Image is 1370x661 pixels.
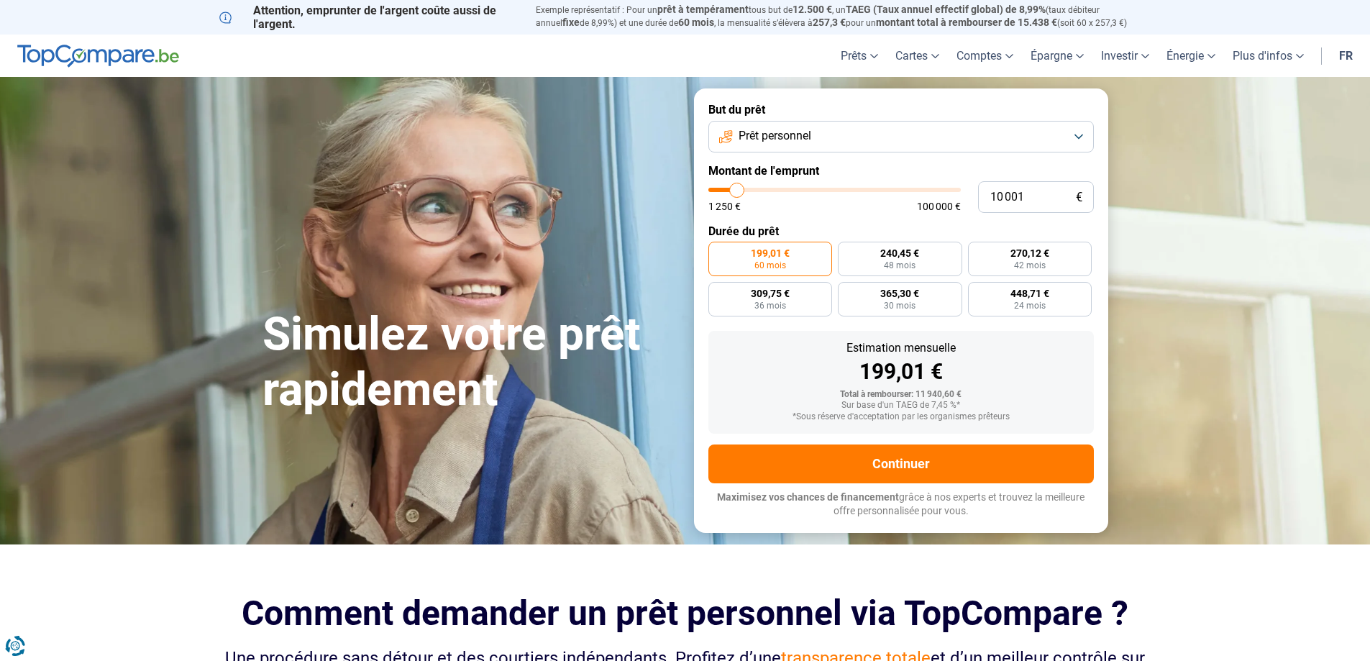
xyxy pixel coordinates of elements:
[720,361,1082,383] div: 199,01 €
[1158,35,1224,77] a: Énergie
[708,121,1094,152] button: Prêt personnel
[751,288,790,298] span: 309,75 €
[832,35,887,77] a: Prêts
[536,4,1151,29] p: Exemple représentatif : Pour un tous but de , un (taux débiteur annuel de 8,99%) et une durée de ...
[917,201,961,211] span: 100 000 €
[708,103,1094,117] label: But du prêt
[1010,288,1049,298] span: 448,71 €
[1010,248,1049,258] span: 270,12 €
[754,301,786,310] span: 36 mois
[562,17,580,28] span: fixe
[717,491,899,503] span: Maximisez vos chances de financement
[708,164,1094,178] label: Montant de l'emprunt
[720,401,1082,411] div: Sur base d'un TAEG de 7,45 %*
[884,301,915,310] span: 30 mois
[708,224,1094,238] label: Durée du prêt
[739,128,811,144] span: Prêt personnel
[887,35,948,77] a: Cartes
[1014,301,1046,310] span: 24 mois
[1330,35,1361,77] a: fr
[751,248,790,258] span: 199,01 €
[1092,35,1158,77] a: Investir
[754,261,786,270] span: 60 mois
[262,307,677,418] h1: Simulez votre prêt rapidement
[880,288,919,298] span: 365,30 €
[708,491,1094,519] p: grâce à nos experts et trouvez la meilleure offre personnalisée pour vous.
[1076,191,1082,204] span: €
[708,445,1094,483] button: Continuer
[1022,35,1092,77] a: Épargne
[720,412,1082,422] div: *Sous réserve d'acceptation par les organismes prêteurs
[219,593,1151,633] h2: Comment demander un prêt personnel via TopCompare ?
[846,4,1046,15] span: TAEG (Taux annuel effectif global) de 8,99%
[657,4,749,15] span: prêt à tempérament
[876,17,1057,28] span: montant total à rembourser de 15.438 €
[1224,35,1312,77] a: Plus d'infos
[948,35,1022,77] a: Comptes
[813,17,846,28] span: 257,3 €
[884,261,915,270] span: 48 mois
[219,4,519,31] p: Attention, emprunter de l'argent coûte aussi de l'argent.
[708,201,741,211] span: 1 250 €
[793,4,832,15] span: 12.500 €
[720,342,1082,354] div: Estimation mensuelle
[1014,261,1046,270] span: 42 mois
[880,248,919,258] span: 240,45 €
[17,45,179,68] img: TopCompare
[678,17,714,28] span: 60 mois
[720,390,1082,400] div: Total à rembourser: 11 940,60 €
